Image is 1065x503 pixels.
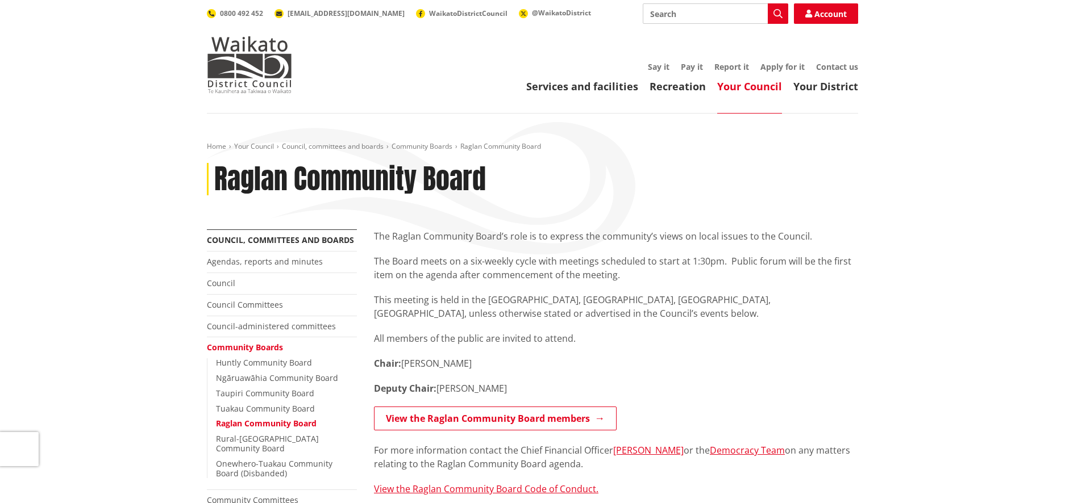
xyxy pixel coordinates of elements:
a: [PERSON_NAME] [613,444,684,456]
a: Contact us [816,61,858,72]
a: Huntly Community Board [216,357,312,368]
a: Council Committees [207,299,283,310]
span: @WaikatoDistrict [532,8,591,18]
a: Account [794,3,858,24]
a: Council-administered committees [207,321,336,332]
a: Say it [648,61,669,72]
p: The Board meets on a six-weekly cycle with meetings scheduled to start at 1:30pm. Public forum wi... [374,254,858,282]
a: Council, committees and boards [207,234,354,245]
a: [EMAIL_ADDRESS][DOMAIN_NAME] [274,9,405,18]
span: WaikatoDistrictCouncil [429,9,507,18]
span: [EMAIL_ADDRESS][DOMAIN_NAME] [288,9,405,18]
a: Services and facilities [526,79,638,93]
nav: breadcrumb [207,142,858,152]
a: Onewhero-Tuakau Community Board (Disbanded) [216,458,332,479]
p: [PERSON_NAME] [374,357,858,370]
h1: Raglan Community Board [214,163,486,196]
a: Ngāruawāhia Community Board [216,372,338,383]
a: Your District [793,79,858,93]
strong: Deputy Chair: [374,382,436,395]
a: Report it [714,61,749,72]
span: 0800 492 452 [220,9,263,18]
a: WaikatoDistrictCouncil [416,9,507,18]
a: Your Council [717,79,782,93]
a: View the Raglan Community Board members [374,406,617,430]
a: Agendas, reports and minutes [207,256,323,267]
a: Tuakau Community Board [216,403,315,414]
a: Your Council [234,141,274,151]
a: Council [207,278,235,288]
a: Raglan Community Board [216,418,317,429]
input: Search input [643,3,788,24]
p: [PERSON_NAME] [374,382,858,395]
p: This meeting is held in the [GEOGRAPHIC_DATA], [GEOGRAPHIC_DATA], [GEOGRAPHIC_DATA], [GEOGRAPHIC_... [374,293,858,320]
a: Recreation [650,79,706,93]
a: Rural-[GEOGRAPHIC_DATA] Community Board [216,433,319,454]
img: Waikato District Council - Te Kaunihera aa Takiwaa o Waikato [207,36,292,93]
a: Democracy Team [710,444,785,456]
a: Home [207,141,226,151]
strong: Chair: [374,357,401,370]
a: View the Raglan Community Board Code of Conduct. [374,483,598,495]
a: Apply for it [760,61,805,72]
a: Community Boards [207,342,283,353]
a: Community Boards [392,141,452,151]
p: For more information contact the Chief Financial Officer or the on any matters relating to the Ra... [374,443,858,471]
p: All members of the public are invited to attend. [374,332,858,345]
p: The Raglan Community Board’s role is to express the community’s views on local issues to the Coun... [374,229,858,243]
a: Pay it [681,61,703,72]
a: Council, committees and boards [282,141,384,151]
span: Raglan Community Board [460,141,541,151]
a: 0800 492 452 [207,9,263,18]
a: @WaikatoDistrict [519,8,591,18]
a: Taupiri Community Board [216,388,314,399]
